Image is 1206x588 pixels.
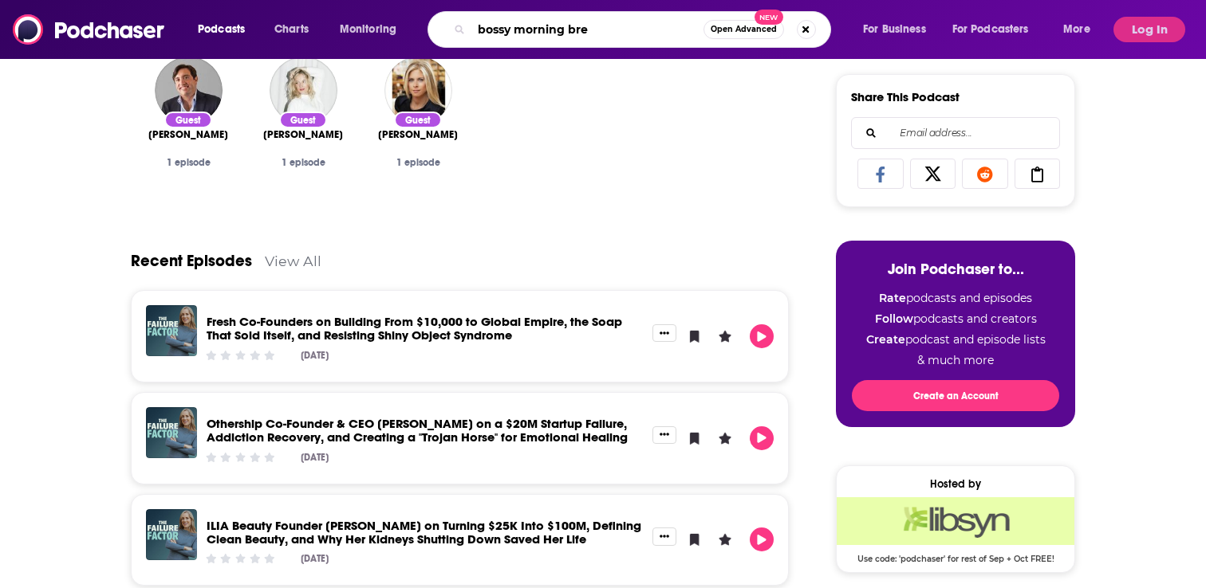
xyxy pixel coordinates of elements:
button: open menu [329,17,417,42]
div: [DATE] [301,553,329,564]
img: Fresh Co-Founders on Building From $10,000 to Global Empire, the Soap That Sold Itself, and Resis... [146,305,197,356]
span: Podcasts [198,18,245,41]
button: Play [750,324,774,348]
a: Charts [264,17,318,42]
div: Guest [394,112,442,128]
button: Play [750,426,774,450]
button: Show More Button [652,527,676,545]
button: Bookmark Episode [683,324,707,348]
input: Search podcasts, credits, & more... [471,17,703,42]
img: Libsyn Deal: Use code: 'podchaser' for rest of Sep + Oct FREE! [837,497,1074,545]
img: Othership Co-Founder & CEO Robbie Bent on a $20M Startup Failure, Addiction Recovery, and Creatin... [146,407,197,458]
a: Recent Episodes [131,251,252,271]
input: Email address... [865,118,1046,148]
span: [PERSON_NAME] [148,128,228,141]
div: Hosted by [837,477,1074,491]
span: [PERSON_NAME] [263,128,343,141]
button: Leave a Rating [713,527,737,551]
strong: Follow [875,312,913,326]
button: Show More Button [652,324,676,342]
div: Community Rating: 0 out of 5 [204,553,277,565]
li: podcasts and creators [852,312,1059,326]
a: Danielle Duboise [263,128,343,141]
a: Othership Co-Founder & CEO Robbie Bent on a $20M Startup Failure, Addiction Recovery, and Creatin... [207,416,628,445]
a: Share on Reddit [962,159,1008,189]
button: open menu [852,17,946,42]
span: Monitoring [340,18,396,41]
img: Podchaser - Follow, Share and Rate Podcasts [13,14,166,45]
button: Leave a Rating [713,426,737,450]
span: New [755,10,783,25]
div: Guest [279,112,327,128]
span: [PERSON_NAME] [378,128,458,141]
img: Michael Cammarata [155,57,223,124]
img: Danielle Duboise [270,57,337,124]
div: [DATE] [301,452,329,463]
a: Copy Link [1015,159,1061,189]
div: Community Rating: 0 out of 5 [204,350,277,362]
li: & much more [852,353,1059,367]
h3: Share This Podcast [851,89,960,104]
button: Bookmark Episode [683,426,707,450]
strong: Rate [879,291,906,305]
span: For Business [863,18,926,41]
span: Charts [274,18,309,41]
img: Marla Beck [384,57,452,124]
button: Open AdvancedNew [703,20,784,39]
span: More [1063,18,1090,41]
button: Bookmark Episode [683,527,707,551]
a: Share on Facebook [857,159,904,189]
strong: Create [866,332,905,347]
span: For Podcasters [952,18,1029,41]
div: Search podcasts, credits, & more... [443,11,846,48]
div: Guest [164,112,212,128]
button: Create an Account [852,380,1059,411]
div: 1 episode [144,157,233,168]
span: Use code: 'podchaser' for rest of Sep + Oct FREE! [837,545,1074,564]
a: View All [265,253,321,269]
h3: Join Podchaser to... [852,260,1059,278]
div: 1 episode [258,157,348,168]
a: Share on X/Twitter [910,159,956,189]
button: Play [750,527,774,551]
button: Log In [1113,17,1185,42]
button: open menu [1052,17,1110,42]
a: Marla Beck [378,128,458,141]
button: Show More Button [652,426,676,444]
li: podcast and episode lists [852,332,1059,347]
a: Fresh Co-Founders on Building From $10,000 to Global Empire, the Soap That Sold Itself, and Resis... [207,314,622,343]
a: ILIA Beauty Founder Sasha Plavsic on Turning $25K Into $100M, Defining Clean Beauty, and Why Her ... [207,518,641,547]
span: Open Advanced [711,25,777,33]
button: Leave a Rating [713,324,737,348]
button: open menu [942,17,1052,42]
a: Michael Cammarata [148,128,228,141]
div: [DATE] [301,350,329,361]
div: 1 episode [373,157,463,168]
div: Community Rating: 0 out of 5 [204,451,277,463]
div: Search followers [851,117,1060,149]
a: Libsyn Deal: Use code: 'podchaser' for rest of Sep + Oct FREE! [837,497,1074,563]
li: podcasts and episodes [852,291,1059,305]
button: open menu [187,17,266,42]
img: ILIA Beauty Founder Sasha Plavsic on Turning $25K Into $100M, Defining Clean Beauty, and Why Her ... [146,509,197,560]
